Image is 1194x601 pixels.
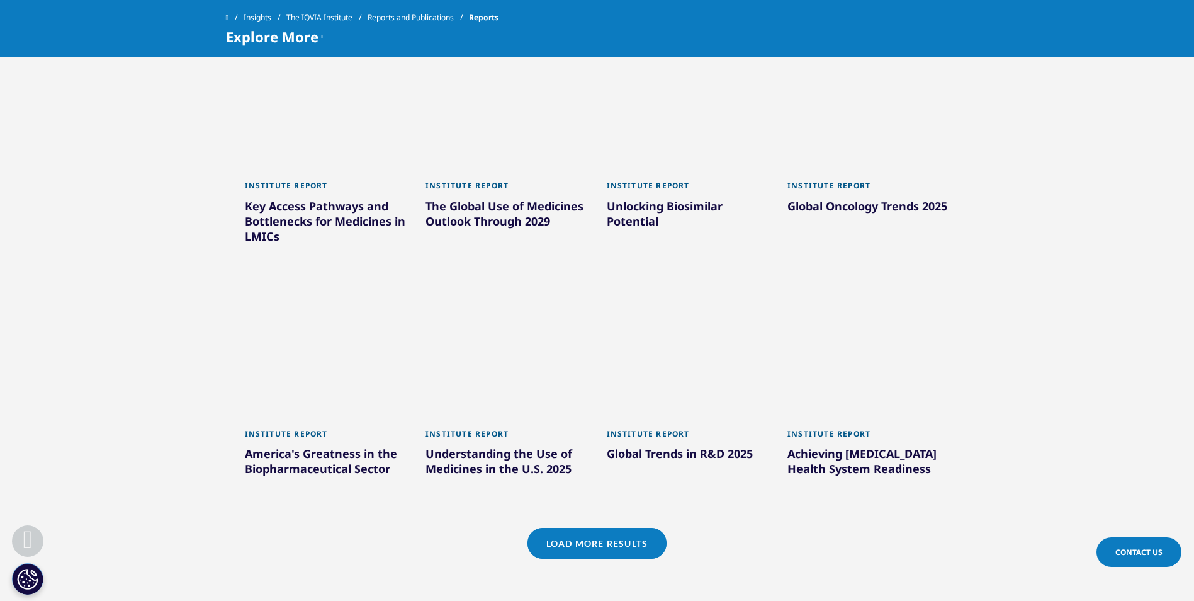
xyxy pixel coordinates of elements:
[368,6,469,29] a: Reports and Publications
[469,6,498,29] span: Reports
[245,181,407,198] div: Institute Report
[425,429,588,446] div: Institute Report
[425,198,588,234] div: The Global Use of Medicines Outlook Through 2029
[286,6,368,29] a: The IQVIA Institute
[245,429,407,446] div: Institute Report
[787,181,950,198] div: Institute Report
[607,173,769,261] a: Institute Report Unlocking Biosimilar Potential
[607,446,769,466] div: Global Trends in R&D 2025
[607,421,769,494] a: Institute Report Global Trends in R&D 2025
[607,429,769,446] div: Institute Report
[244,6,286,29] a: Insights
[245,446,407,481] div: America's Greatness in the Biopharmaceutical Sector
[787,173,950,246] a: Institute Report Global Oncology Trends 2025
[245,173,407,276] a: Institute Report Key Access Pathways and Bottlenecks for Medicines in LMICs
[787,198,950,219] div: Global Oncology Trends 2025
[425,446,588,481] div: Understanding the Use of Medicines in the U.S. 2025
[425,173,588,261] a: Institute Report The Global Use of Medicines Outlook Through 2029
[245,421,407,509] a: Institute Report America's Greatness in the Biopharmaceutical Sector
[245,198,407,249] div: Key Access Pathways and Bottlenecks for Medicines in LMICs
[1115,547,1163,558] span: Contact Us
[787,446,950,481] div: Achieving [MEDICAL_DATA] Health System Readiness
[607,198,769,234] div: Unlocking Biosimilar Potential
[226,29,318,44] span: Explore More
[12,563,43,595] button: Cookies Settings
[787,429,950,446] div: Institute Report
[527,528,667,559] a: Load More Results
[425,421,588,509] a: Institute Report Understanding the Use of Medicines in the U.S. 2025
[1096,537,1181,567] a: Contact Us
[607,181,769,198] div: Institute Report
[425,181,588,198] div: Institute Report
[787,421,950,509] a: Institute Report Achieving [MEDICAL_DATA] Health System Readiness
